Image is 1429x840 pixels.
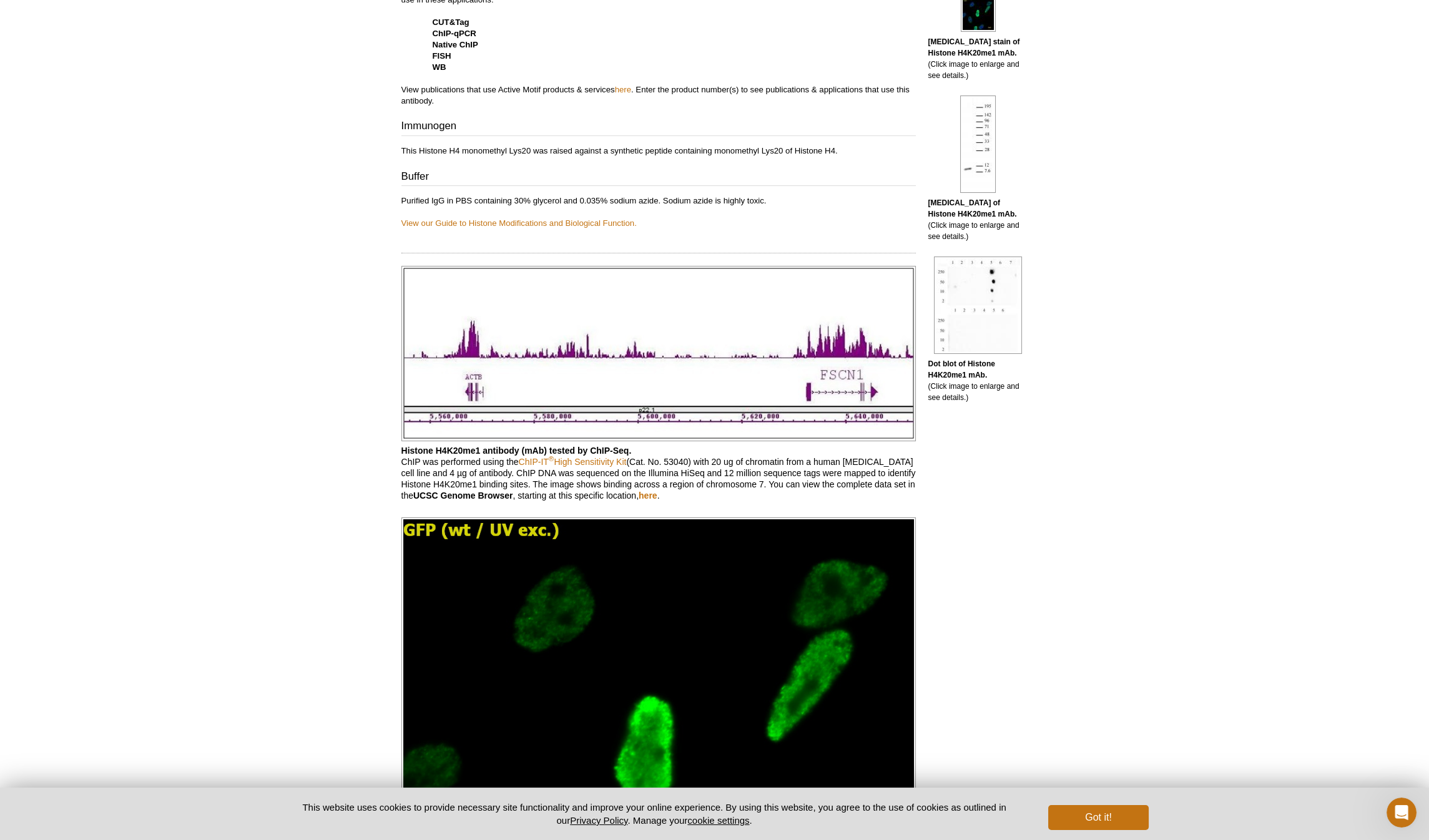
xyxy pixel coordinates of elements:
p: (Click image to enlarge and see details.) [928,36,1028,81]
img: Histone H4K20me1 antibody (mAb) tested by Western blot. [960,95,996,193]
p: This Histone H4 monomethyl Lys20 was raised against a synthetic peptide containing monomethyl Lys... [401,145,916,157]
img: Histone H4K20me1 antibody (mAb) tested by dot blot analysis. [934,256,1022,354]
a: here [615,85,631,94]
strong: FISH [433,51,451,61]
b: [MEDICAL_DATA] of Histone H4K20me1 mAb. [928,198,1017,218]
strong: ChIP-qPCR [433,29,476,38]
b: Dot blot of Histone H4K20me1 mAb. [928,359,995,379]
p: (Click image to enlarge and see details.) [928,197,1028,242]
button: Got it! [1048,805,1148,830]
p: Purified IgG in PBS containing 30% glycerol and 0.035% sodium azide. Sodium azide is highly toxic. [401,195,916,229]
a: View our Guide to Histone Modifications and Biological Function. [401,218,637,228]
strong: Native ChIP [433,40,478,49]
sup: ® [549,454,554,462]
p: (Click image to enlarge and see details.) [928,358,1028,403]
p: This website uses cookies to provide necessary site functionality and improve your online experie... [281,801,1028,827]
strong: WB [433,62,446,72]
button: cookie settings [687,815,749,826]
img: Histone H4K20me1 antibody (mAb) tested by ChIP-Seq. [401,266,916,441]
h3: Immunogen [401,119,916,136]
a: Privacy Policy [570,815,627,826]
b: UCSC Genome Browser [413,491,513,501]
a: ChIP-IT®High Sensitivity Kit [519,457,627,467]
b: [MEDICAL_DATA] stain of Histone H4K20me1 mAb. [928,37,1020,57]
p: ChIP was performed using the (Cat. No. 53040) with 20 ug of chromatin from a human [MEDICAL_DATA]... [401,445,916,501]
b: Histone H4K20me1 antibody (mAb) tested by ChIP-Seq. [401,446,632,456]
strong: CUT&Tag [433,17,469,27]
h3: Buffer [401,169,916,187]
iframe: Intercom live chat [1387,798,1417,828]
a: here [639,491,657,501]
